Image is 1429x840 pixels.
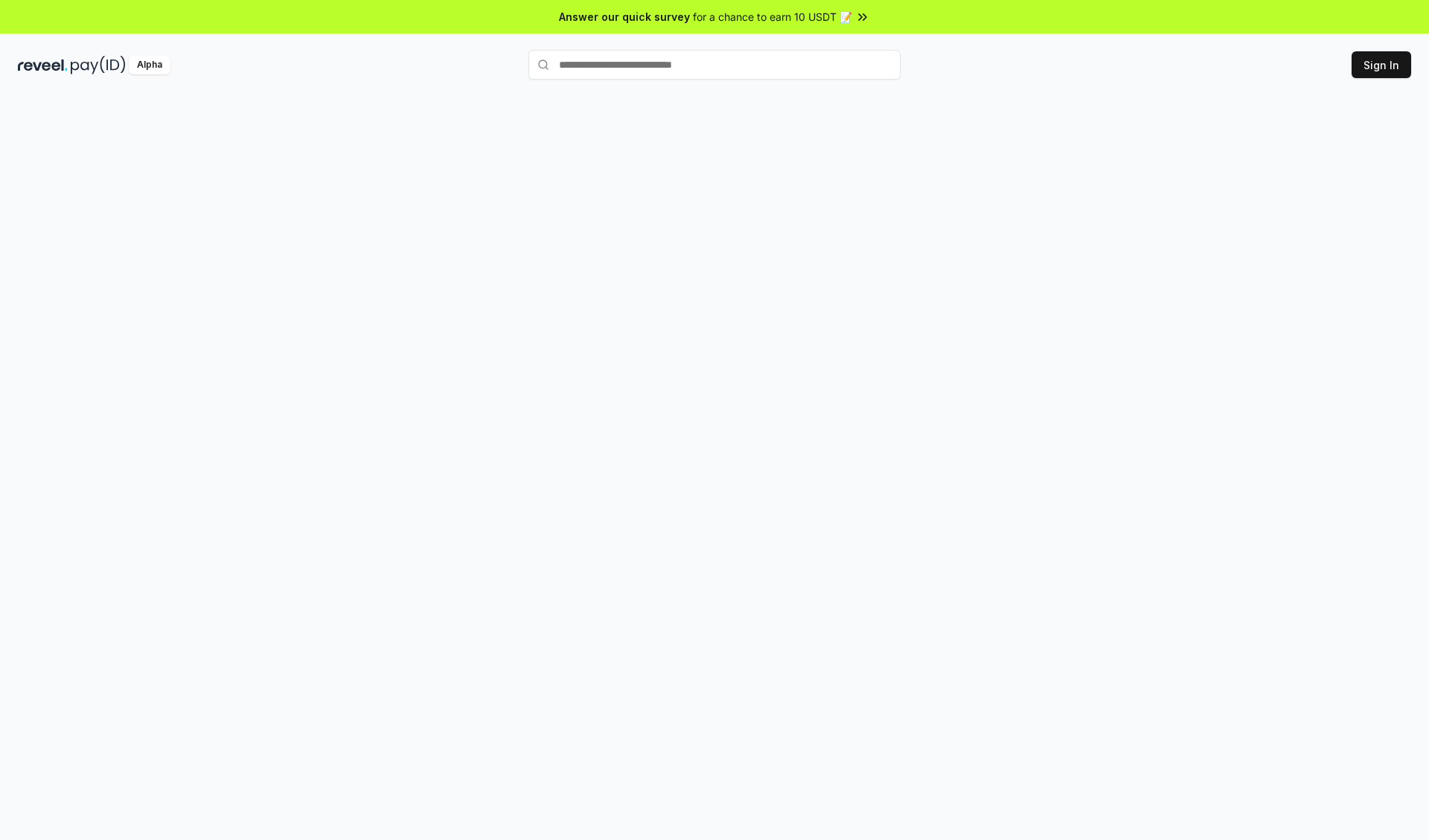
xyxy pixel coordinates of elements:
span: Answer our quick survey [559,9,690,25]
div: Alpha [129,56,170,74]
span: for a chance to earn 10 USDT 📝 [693,9,852,25]
button: Sign In [1352,51,1411,78]
img: pay_id [71,56,126,74]
img: reveel_dark [18,56,68,74]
